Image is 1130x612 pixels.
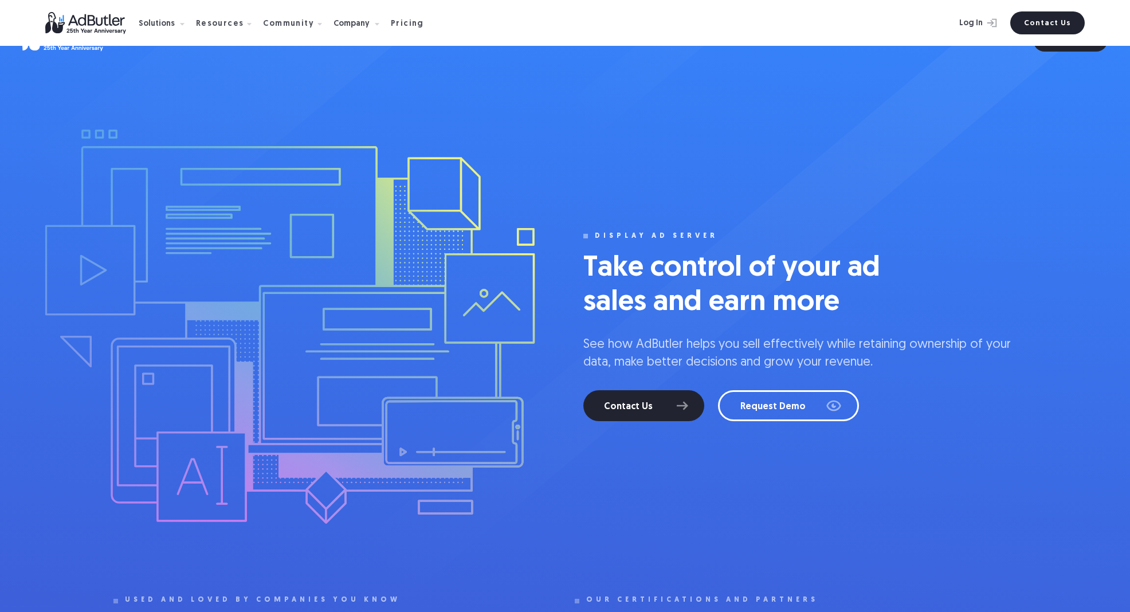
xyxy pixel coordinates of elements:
div: display ad server [595,232,718,240]
div: Company [333,20,370,28]
a: Request Demo [718,390,859,421]
div: used and loved by companies you know [125,596,401,604]
h1: Take control of your ad sales and earn more [583,252,927,320]
p: See how AdButler helps you sell effectively while retaining ownership of your data, make better d... [583,336,1017,372]
div: Our certifications and partners [586,596,818,604]
a: Pricing [391,18,433,28]
a: Contact Us [1010,11,1085,34]
div: Solutions [139,20,175,28]
div: Resources [196,20,244,28]
div: Pricing [391,20,424,28]
div: Community [263,20,314,28]
a: Contact Us [583,390,704,421]
a: Log In [929,11,1003,34]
